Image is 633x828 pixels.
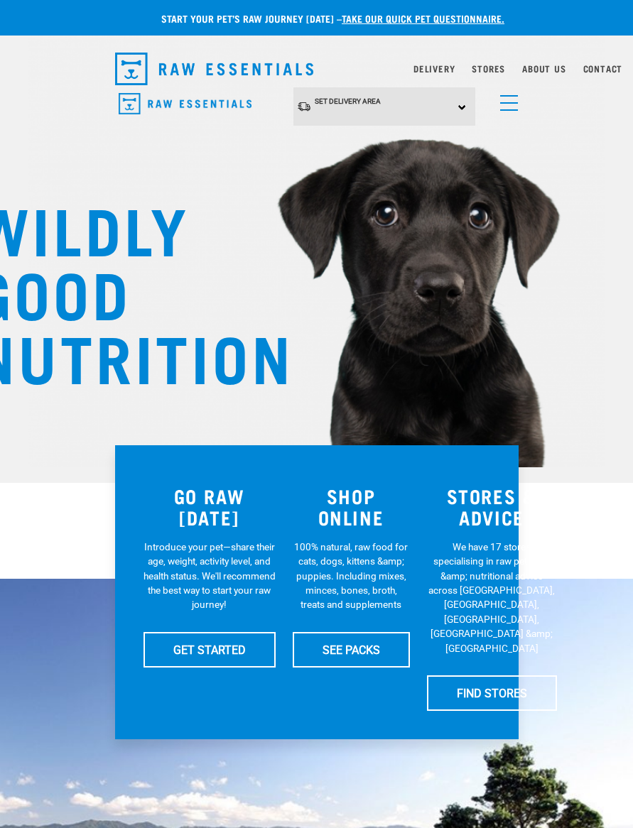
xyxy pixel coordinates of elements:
[413,66,455,71] a: Delivery
[427,540,557,655] p: We have 17 stores specialising in raw pet food &amp; nutritional advice across [GEOGRAPHIC_DATA],...
[342,16,504,21] a: take our quick pet questionnaire.
[144,485,276,528] h3: GO RAW [DATE]
[144,632,276,668] a: GET STARTED
[293,632,410,668] a: SEE PACKS
[472,66,505,71] a: Stores
[293,485,410,528] h3: SHOP ONLINE
[583,66,623,71] a: Contact
[427,485,557,528] h3: STORES & ADVICE
[115,53,314,85] img: Raw Essentials Logo
[144,540,276,612] p: Introduce your pet—share their age, weight, activity level, and health status. We'll recommend th...
[297,101,311,112] img: van-moving.png
[104,47,530,91] nav: dropdown navigation
[427,675,557,711] a: FIND STORES
[493,87,519,112] a: menu
[293,540,410,612] p: 100% natural, raw food for cats, dogs, kittens &amp; puppies. Including mixes, minces, bones, bro...
[315,97,381,105] span: Set Delivery Area
[522,66,566,71] a: About Us
[119,93,251,115] img: Raw Essentials Logo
